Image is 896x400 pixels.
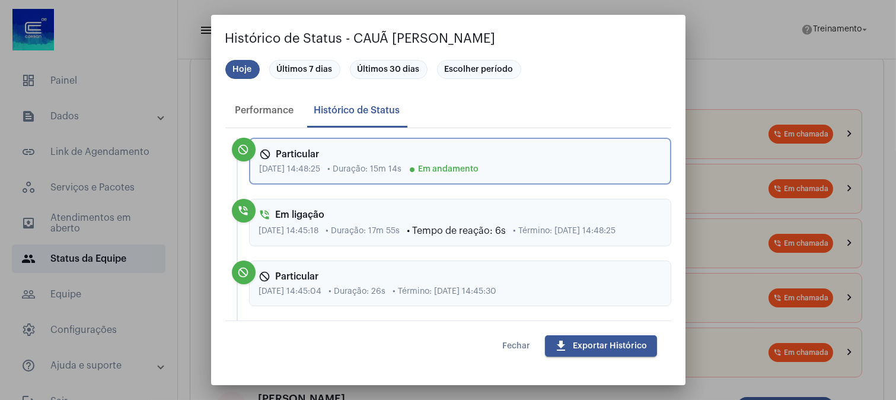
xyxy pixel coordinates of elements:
mat-icon: fiber_manual_record [409,166,416,173]
span: [DATE] 14:45:04 [259,287,322,296]
div: Particular [259,271,661,282]
mat-chip: Escolher período [437,60,521,79]
button: Exportar Histórico [545,335,657,357]
h2: Histórico de Status - CAUÃ [PERSON_NAME] [225,29,671,48]
div: Particular [260,148,661,160]
mat-icon: do_not_disturb [238,144,250,155]
span: • Duração: 15m 14s [328,165,402,174]
span: • Duração: 17m 55s [326,227,400,236]
span: • Término: [DATE] 14:48:25 [514,227,616,236]
span: [DATE] 14:45:18 [259,227,319,236]
mat-icon: do_not_disturb [259,271,271,282]
mat-chip: Últimos 7 dias [269,60,340,79]
span: • Duração: 26s [329,287,386,296]
mat-icon: phone_in_talk [238,205,250,217]
div: Histórico de Status [314,105,400,116]
mat-icon: do_not_disturb [238,266,250,278]
button: Fechar [493,335,540,357]
mat-chip-list: Seleção de período [225,58,671,81]
span: Fechar [503,342,531,350]
span: Em andamento [409,165,479,174]
mat-icon: phone_in_talk [259,209,271,221]
mat-chip: Últimos 30 dias [350,60,428,79]
div: Em ligação [259,209,661,221]
span: Exportar Histórico [554,342,648,350]
mat-icon: do_not_disturb [260,148,272,160]
mat-chip: Hoje [225,60,260,79]
div: Performance [235,105,294,116]
span: • Tempo de reação: 6s [407,226,506,236]
span: • Término: [DATE] 14:45:30 [393,287,497,296]
span: [DATE] 14:48:25 [260,165,321,174]
mat-icon: download [554,339,569,353]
